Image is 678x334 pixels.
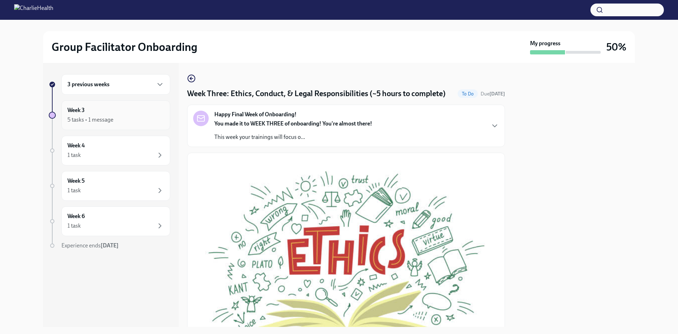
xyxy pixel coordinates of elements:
h6: Week 3 [67,106,85,114]
span: To Do [458,91,478,96]
span: Experience ends [61,242,119,249]
h4: Week Three: Ethics, Conduct, & Legal Responsibilities (~5 hours to complete) [187,88,446,99]
a: Week 51 task [49,171,170,201]
div: 5 tasks • 1 message [67,116,113,124]
h3: 50% [606,41,626,53]
p: This week your trainings will focus o... [214,133,372,141]
strong: You made it to WEEK THREE of onboarding! You're almost there! [214,120,372,127]
div: 1 task [67,187,81,194]
strong: [DATE] [489,91,505,97]
div: 1 task [67,151,81,159]
span: Due [481,91,505,97]
h6: Week 5 [67,177,85,185]
h6: Week 4 [67,142,85,150]
strong: [DATE] [101,242,119,249]
strong: Happy Final Week of Onboarding! [214,111,297,118]
strong: My progress [530,40,560,47]
h6: Week 6 [67,212,85,220]
a: Week 35 tasks • 1 message [49,100,170,130]
div: 3 previous weeks [61,74,170,95]
h2: Group Facilitator Onboarding [52,40,197,54]
div: 1 task [67,222,81,230]
img: CharlieHealth [14,4,53,16]
a: Week 41 task [49,136,170,165]
a: Week 61 task [49,206,170,236]
h6: 3 previous weeks [67,81,109,88]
